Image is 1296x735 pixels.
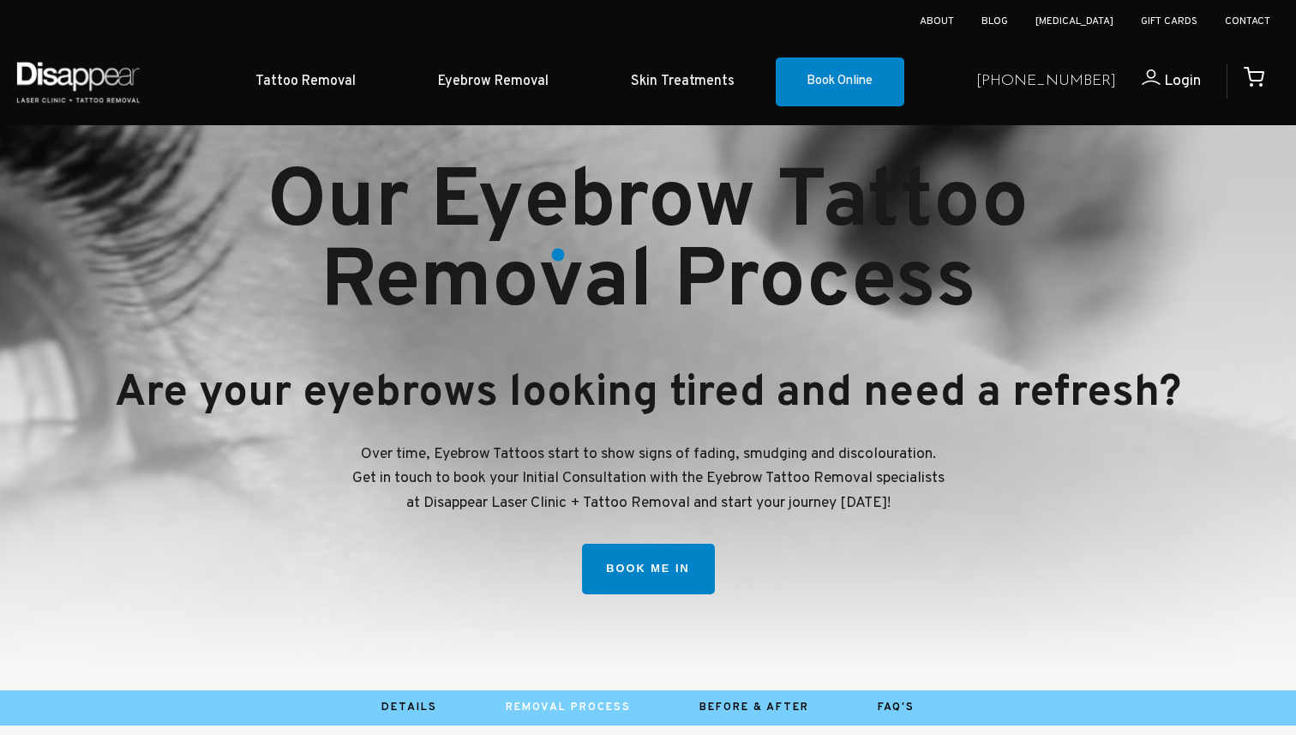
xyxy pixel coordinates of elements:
a: Skin Treatments [590,56,776,108]
a: Eyebrow Removal [397,56,590,108]
a: FAQ's [878,701,915,714]
a: Login [1116,69,1201,94]
h1: Our Eyebrow Tattoo Removal Process [103,165,1193,324]
a: Gift Cards [1141,15,1197,28]
span: Login [1164,71,1201,91]
a: Details [381,701,437,714]
a: Removal Process [506,701,631,714]
small: Are your eyebrows looking tired and need a refresh? [115,366,1181,421]
a: Blog [981,15,1008,28]
a: Book Online [776,57,904,107]
a: [MEDICAL_DATA] [1035,15,1113,28]
p: Over time, Eyebrow Tattoos start to show signs of fading, smudging and discolouration. Get in tou... [103,443,1193,516]
a: Book me in [582,544,715,594]
a: Tattoo Removal [214,56,397,108]
a: Contact [1225,15,1270,28]
a: Before & After [699,701,809,714]
a: About [920,15,954,28]
img: Disappear - Laser Clinic and Tattoo Removal Services in Sydney, Australia [13,51,143,112]
a: [PHONE_NUMBER] [976,69,1116,94]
